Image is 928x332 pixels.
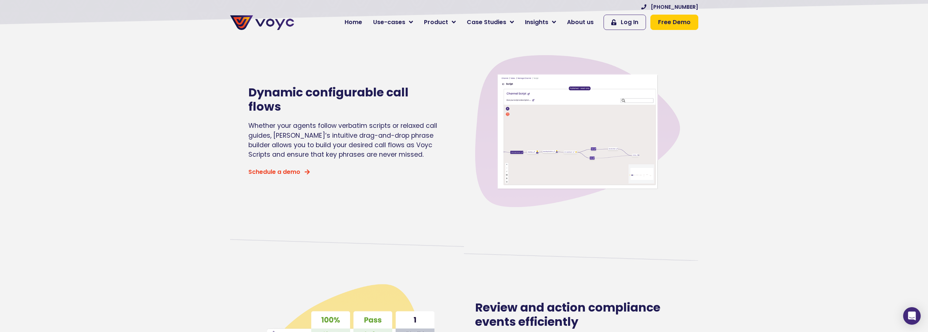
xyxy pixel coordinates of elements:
span: Log In [621,18,638,27]
span: About us [567,18,594,27]
a: Log In [604,15,646,30]
h2: Dynamic configurable call flows [248,85,442,114]
span: Insights [525,18,548,27]
span: Schedule a demo [248,169,300,175]
a: Use-cases [368,15,418,30]
p: Whether your agents follow verbatim scripts or relaxed call guides, [PERSON_NAME]’s intuitive dra... [248,121,442,160]
div: Open Intercom Messenger [903,307,921,325]
a: Schedule a demo [248,169,310,175]
span: Use-cases [373,18,405,27]
h2: Review and action compliance events efficiently [475,301,669,329]
a: Product [418,15,461,30]
a: Case Studies [461,15,519,30]
span: Case Studies [467,18,506,27]
a: [PHONE_NUMBER] [641,3,698,11]
a: Insights [519,15,561,30]
a: About us [561,15,599,30]
span: Home [345,18,362,27]
span: Product [424,18,448,27]
span: Free Demo [658,18,691,27]
img: voyc-full-logo [230,15,294,30]
a: Free Demo [650,15,698,30]
span: [PHONE_NUMBER] [651,3,698,11]
a: Home [339,15,368,30]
